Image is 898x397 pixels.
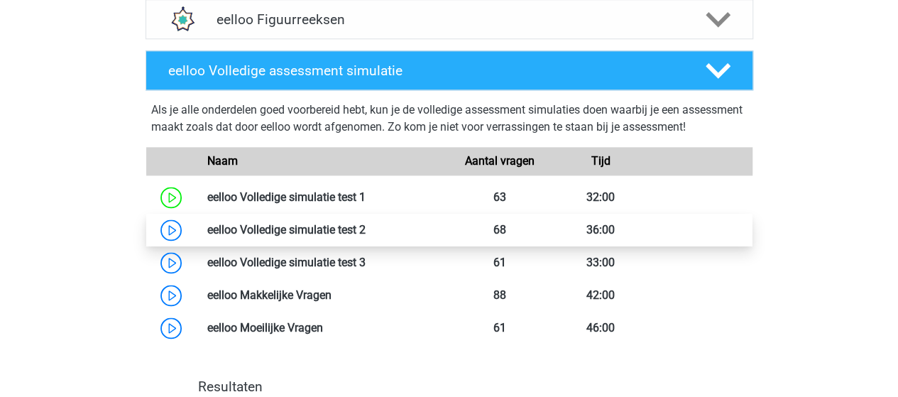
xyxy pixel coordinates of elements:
div: eelloo Volledige simulatie test 2 [197,222,449,239]
div: Tijd [550,153,651,170]
h4: eelloo Volledige assessment simulatie [168,62,682,79]
div: Aantal vragen [449,153,549,170]
div: eelloo Volledige simulatie test 3 [197,254,449,271]
h4: Resultaten [198,379,752,395]
h4: eelloo Figuurreeksen [217,11,681,28]
div: eelloo Makkelijke Vragen [197,287,449,304]
div: Naam [197,153,449,170]
div: Als je alle onderdelen goed voorbereid hebt, kun je de volledige assessment simulaties doen waarb... [151,102,748,141]
div: eelloo Moeilijke Vragen [197,320,449,337]
img: figuurreeksen [163,1,200,38]
div: eelloo Volledige simulatie test 1 [197,189,449,206]
a: eelloo Volledige assessment simulatie [140,50,759,90]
